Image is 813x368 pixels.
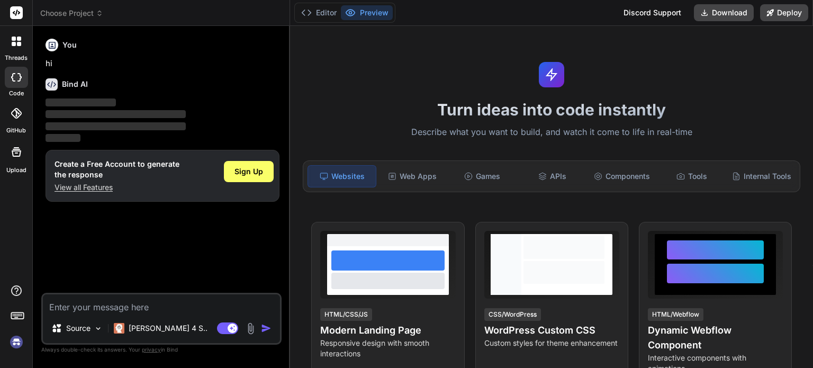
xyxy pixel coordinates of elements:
[448,165,516,187] div: Games
[46,98,116,106] span: ‌
[617,4,688,21] div: Discord Support
[484,323,619,338] h4: WordPress Custom CSS
[320,323,455,338] h4: Modern Landing Page
[658,165,726,187] div: Tools
[728,165,796,187] div: Internal Tools
[7,333,25,351] img: signin
[129,323,207,334] p: [PERSON_NAME] 4 S..
[55,182,179,193] p: View all Features
[62,40,77,50] h6: You
[142,346,161,353] span: privacy
[46,110,186,118] span: ‌
[484,308,541,321] div: CSS/WordPress
[66,323,91,334] p: Source
[245,322,257,335] img: attachment
[518,165,586,187] div: APIs
[55,159,179,180] h1: Create a Free Account to generate the response
[296,125,807,139] p: Describe what you want to build, and watch it come to life in real-time
[320,338,455,359] p: Responsive design with smooth interactions
[9,89,24,98] label: code
[297,5,341,20] button: Editor
[694,4,754,21] button: Download
[94,324,103,333] img: Pick Models
[588,165,656,187] div: Components
[234,166,263,177] span: Sign Up
[46,58,279,70] p: hi
[5,53,28,62] label: threads
[62,79,88,89] h6: Bind AI
[760,4,808,21] button: Deploy
[648,308,703,321] div: HTML/Webflow
[46,134,80,142] span: ‌
[114,323,124,334] img: Claude 4 Sonnet
[6,126,26,135] label: GitHub
[341,5,393,20] button: Preview
[261,323,272,334] img: icon
[378,165,446,187] div: Web Apps
[320,308,372,321] div: HTML/CSS/JS
[41,345,282,355] p: Always double-check its answers. Your in Bind
[40,8,103,19] span: Choose Project
[6,166,26,175] label: Upload
[648,323,783,353] h4: Dynamic Webflow Component
[308,165,376,187] div: Websites
[484,338,619,348] p: Custom styles for theme enhancement
[296,100,807,119] h1: Turn ideas into code instantly
[46,122,186,130] span: ‌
